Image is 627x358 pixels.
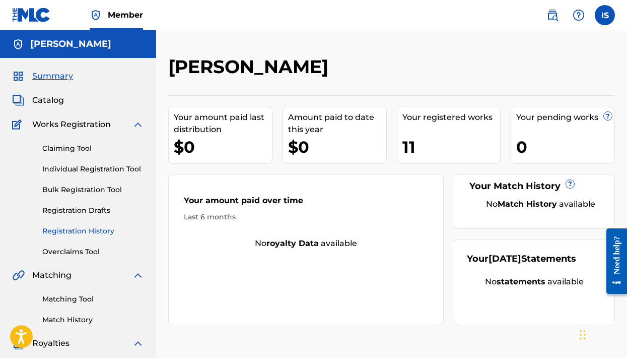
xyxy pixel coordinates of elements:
a: Overclaims Tool [42,247,144,257]
div: No available [479,198,602,210]
a: CatalogCatalog [12,94,64,106]
span: Member [108,9,143,21]
img: search [546,9,559,21]
div: User Menu [595,5,615,25]
span: Royalties [32,337,69,349]
span: Works Registration [32,118,111,131]
strong: statements [497,277,545,286]
div: Drag [580,320,586,350]
img: help [573,9,585,21]
img: Matching [12,269,25,281]
span: [DATE] [489,253,521,264]
img: Accounts [12,38,24,50]
div: 0 [516,136,614,158]
div: No available [169,237,443,250]
img: expand [132,269,144,281]
div: Your pending works [516,111,614,124]
a: Public Search [542,5,563,25]
div: $0 [174,136,272,158]
a: Registration Drafts [42,205,144,216]
div: Your amount paid last distribution [174,111,272,136]
img: expand [132,118,144,131]
a: Individual Registration Tool [42,164,144,174]
div: 11 [402,136,501,158]
a: Claiming Tool [42,143,144,154]
iframe: Chat Widget [577,310,627,358]
a: Matching Tool [42,294,144,305]
span: ? [604,112,612,120]
img: Catalog [12,94,24,106]
a: SummarySummary [12,70,73,82]
div: Your Match History [467,180,602,193]
img: Summary [12,70,24,82]
span: Matching [32,269,72,281]
iframe: Resource Center [599,220,627,303]
span: Summary [32,70,73,82]
h2: [PERSON_NAME] [168,55,333,78]
img: expand [132,337,144,349]
div: Last 6 months [184,212,428,222]
a: Match History [42,315,144,325]
div: Your Statements [467,252,576,266]
strong: Match History [498,199,557,209]
a: Registration History [42,226,144,236]
div: Amount paid to date this year [288,111,386,136]
h5: IVAN SANCHEZ [30,38,111,50]
strong: royalty data [266,238,319,248]
div: $0 [288,136,386,158]
span: Catalog [32,94,64,106]
img: Top Rightsholder [90,9,102,21]
div: Your registered works [402,111,501,124]
div: No available [467,276,602,288]
a: Bulk Registration Tool [42,185,144,195]
img: MLC Logo [12,8,51,22]
img: Works Registration [12,118,25,131]
span: ? [566,180,574,188]
div: Help [569,5,589,25]
div: Your amount paid over time [184,195,428,212]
